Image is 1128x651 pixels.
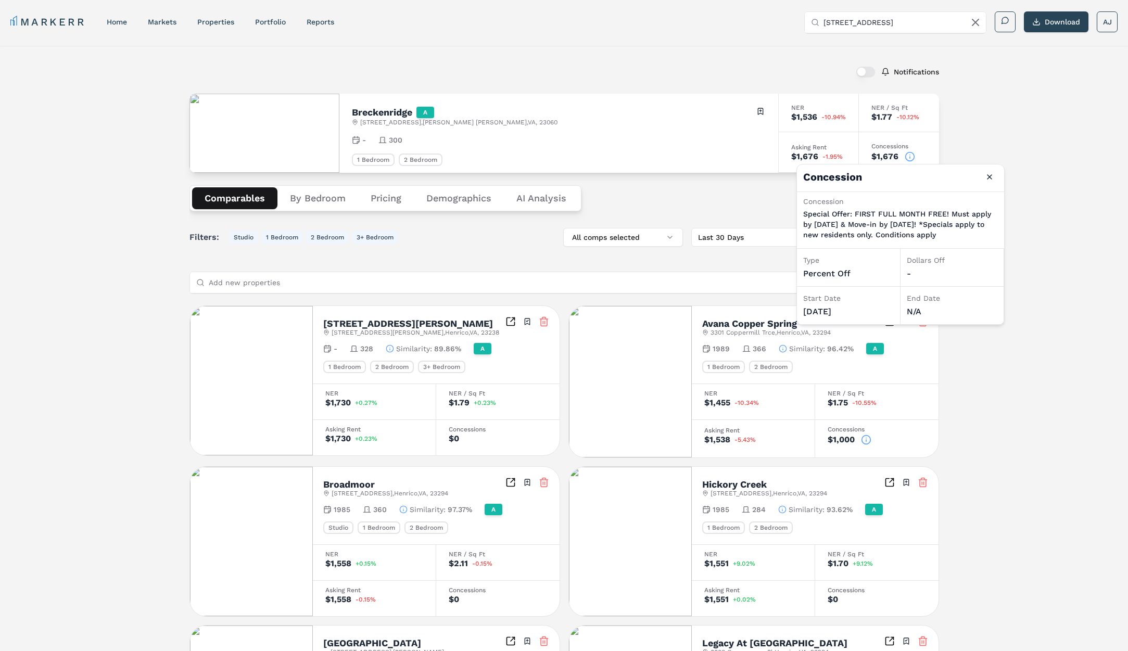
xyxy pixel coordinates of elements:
[325,399,351,407] div: $1,730
[702,639,847,648] h2: Legacy At [GEOGRAPHIC_DATA]
[871,113,892,121] div: $1.77
[356,560,376,567] span: +0.15%
[192,187,277,209] button: Comparables
[733,596,756,603] span: +0.02%
[325,435,351,443] div: $1,730
[734,437,756,443] span: -5.43%
[148,18,176,26] a: markets
[189,231,225,244] span: Filters:
[448,504,472,515] span: 97.37%
[907,305,997,318] div: N/A
[360,118,557,126] span: [STREET_ADDRESS] , [PERSON_NAME] [PERSON_NAME] , VA , 23060
[323,480,375,489] h2: Broadmoor
[791,113,817,121] div: $1,536
[325,559,351,568] div: $1,558
[749,521,793,534] div: 2 Bedroom
[828,559,848,568] div: $1.70
[704,399,730,407] div: $1,455
[399,154,442,166] div: 2 Bedroom
[355,436,377,442] span: +0.23%
[713,504,729,515] span: 1985
[894,68,939,75] label: Notifications
[803,293,894,303] div: Start Date
[828,426,926,432] div: Concessions
[332,489,448,497] span: [STREET_ADDRESS] , Henrico , VA , 23294
[323,361,366,373] div: 1 Bedroom
[356,596,376,603] span: -0.15%
[779,343,854,354] button: Similarity:96.42%
[323,639,421,648] h2: [GEOGRAPHIC_DATA]
[803,267,894,280] div: percent off
[827,343,854,354] span: 96.42%
[449,587,547,593] div: Concessions
[1097,11,1118,32] button: AJ
[884,636,895,646] a: Inspect Comparables
[871,105,927,111] div: NER / Sq Ft
[896,114,919,120] span: -10.12%
[803,196,998,207] div: Concession
[853,560,873,567] span: +9.12%
[358,521,400,534] div: 1 Bedroom
[733,560,755,567] span: +9.02%
[789,343,825,354] span: Similarity :
[871,152,898,161] div: $1,676
[711,328,831,337] span: 3301 Coppermill Trce , Henrico , VA , 23294
[828,436,855,444] div: $1,000
[789,504,825,515] span: Similarity :
[828,390,926,397] div: NER / Sq Ft
[871,143,927,149] div: Concessions
[704,595,729,604] div: $1,551
[262,231,302,244] button: 1 Bedroom
[358,187,414,209] button: Pricing
[10,15,86,29] a: MARKERR
[418,361,465,373] div: 3+ Bedroom
[852,400,877,406] span: -10.55%
[704,551,802,557] div: NER
[704,587,802,593] div: Asking Rent
[404,521,448,534] div: 2 Bedroom
[334,504,350,515] span: 1985
[504,187,579,209] button: AI Analysis
[704,390,802,397] div: NER
[449,559,468,568] div: $2.11
[866,343,884,354] div: A
[778,504,853,515] button: Similarity:93.62%
[352,108,412,117] h2: Breckenridge
[323,319,493,328] h2: [STREET_ADDRESS][PERSON_NAME]
[386,343,461,354] button: Similarity:89.86%
[255,18,286,26] a: Portfolio
[791,105,846,111] div: NER
[449,399,470,407] div: $1.79
[373,504,387,515] span: 360
[797,164,1004,192] h4: Concession
[449,426,547,432] div: Concessions
[753,343,766,354] span: 366
[752,504,766,515] span: 284
[325,426,423,432] div: Asking Rent
[884,477,895,488] a: Inspect Comparables
[474,400,496,406] span: +0.23%
[325,587,423,593] div: Asking Rent
[355,400,377,406] span: +0.27%
[334,343,337,354] span: -
[389,135,402,145] span: 300
[828,551,926,557] div: NER / Sq Ft
[563,228,683,247] button: All comps selected
[449,435,459,443] div: $0
[472,560,492,567] span: -0.15%
[803,209,998,240] p: Special Offer: FIRST FULL MONTH FREE! Must apply by [DATE] & Move-in by [DATE]! *Specials apply t...
[307,18,334,26] a: reports
[827,504,853,515] span: 93.62%
[828,399,848,407] div: $1.75
[822,154,843,160] span: -1.95%
[505,477,516,488] a: Inspect Comparables
[449,551,547,557] div: NER / Sq Ft
[704,559,729,568] div: $1,551
[434,343,461,354] span: 89.86%
[821,114,846,120] span: -10.94%
[734,400,759,406] span: -10.34%
[370,361,414,373] div: 2 Bedroom
[277,187,358,209] button: By Bedroom
[230,231,258,244] button: Studio
[907,267,997,280] div: -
